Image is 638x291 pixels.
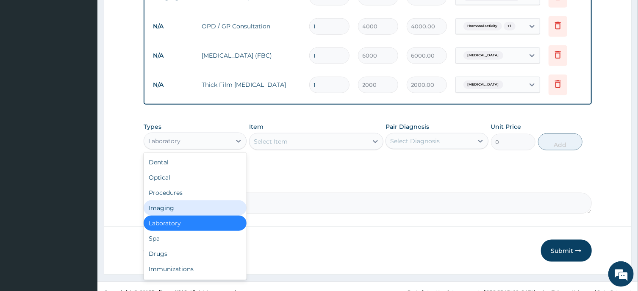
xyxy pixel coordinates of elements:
label: Types [144,123,161,130]
div: Procedures [144,185,247,200]
label: Comment [144,181,591,188]
div: Drugs [144,246,247,261]
textarea: Type your message and hit 'Enter' [4,198,161,227]
div: Spa [144,231,247,246]
button: Submit [541,240,592,262]
td: Thick Film [MEDICAL_DATA] [197,76,305,93]
label: Item [249,122,264,131]
label: Pair Diagnosis [386,122,429,131]
td: N/A [149,19,197,34]
td: N/A [149,48,197,64]
div: Laboratory [144,216,247,231]
td: OPD / GP Consultation [197,18,305,35]
span: We're online! [49,90,117,175]
div: Laboratory [148,137,180,145]
span: Hormonal activity [463,22,502,30]
div: Minimize live chat window [139,4,159,25]
button: Add [538,133,583,150]
td: N/A [149,77,197,93]
div: Dental [144,155,247,170]
img: d_794563401_company_1708531726252_794563401 [16,42,34,64]
div: Optical [144,170,247,185]
span: + 1 [504,22,516,30]
div: Imaging [144,200,247,216]
span: [MEDICAL_DATA] [463,51,503,60]
div: Chat with us now [44,47,142,58]
td: [MEDICAL_DATA] (FBC) [197,47,305,64]
label: Unit Price [491,122,521,131]
span: [MEDICAL_DATA] [463,80,503,89]
div: Select Diagnosis [390,137,440,145]
div: Select Item [254,137,288,146]
div: Immunizations [144,261,247,277]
